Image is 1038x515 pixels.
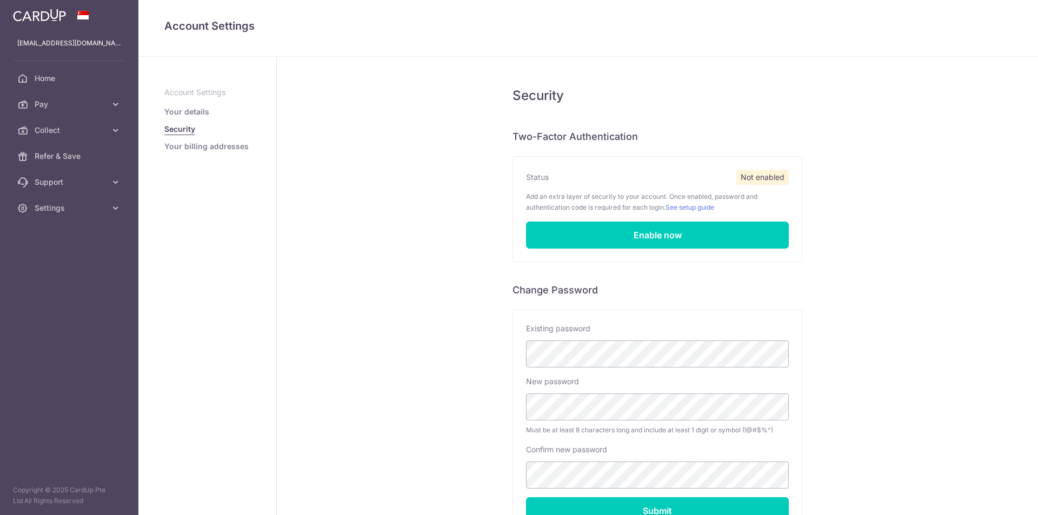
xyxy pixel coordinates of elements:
[164,87,250,98] p: Account Settings
[164,17,1012,35] h4: Account Settings
[164,124,195,135] a: Security
[17,38,121,49] p: [EMAIL_ADDRESS][DOMAIN_NAME]
[35,151,106,162] span: Refer & Save
[666,203,714,211] a: See setup guide
[35,99,106,110] span: Pay
[513,87,802,104] h5: Security
[164,106,209,117] a: Your details
[526,222,789,249] a: Enable now
[164,141,249,152] a: Your billing addresses
[526,376,579,387] label: New password
[513,284,802,297] h6: Change Password
[35,203,106,213] span: Settings
[526,323,590,334] label: Existing password
[35,125,106,136] span: Collect
[526,425,789,436] span: Must be at least 8 characters long and include at least 1 digit or symbol (!@#$%^)
[35,177,106,188] span: Support
[526,172,549,183] label: Status
[513,130,802,143] h6: Two-Factor Authentication
[35,73,106,84] span: Home
[526,191,789,213] p: Add an extra layer of security to your account. Once enabled, password and authentication code is...
[13,9,66,22] img: CardUp
[526,444,607,455] label: Confirm new password
[736,170,789,185] span: Not enabled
